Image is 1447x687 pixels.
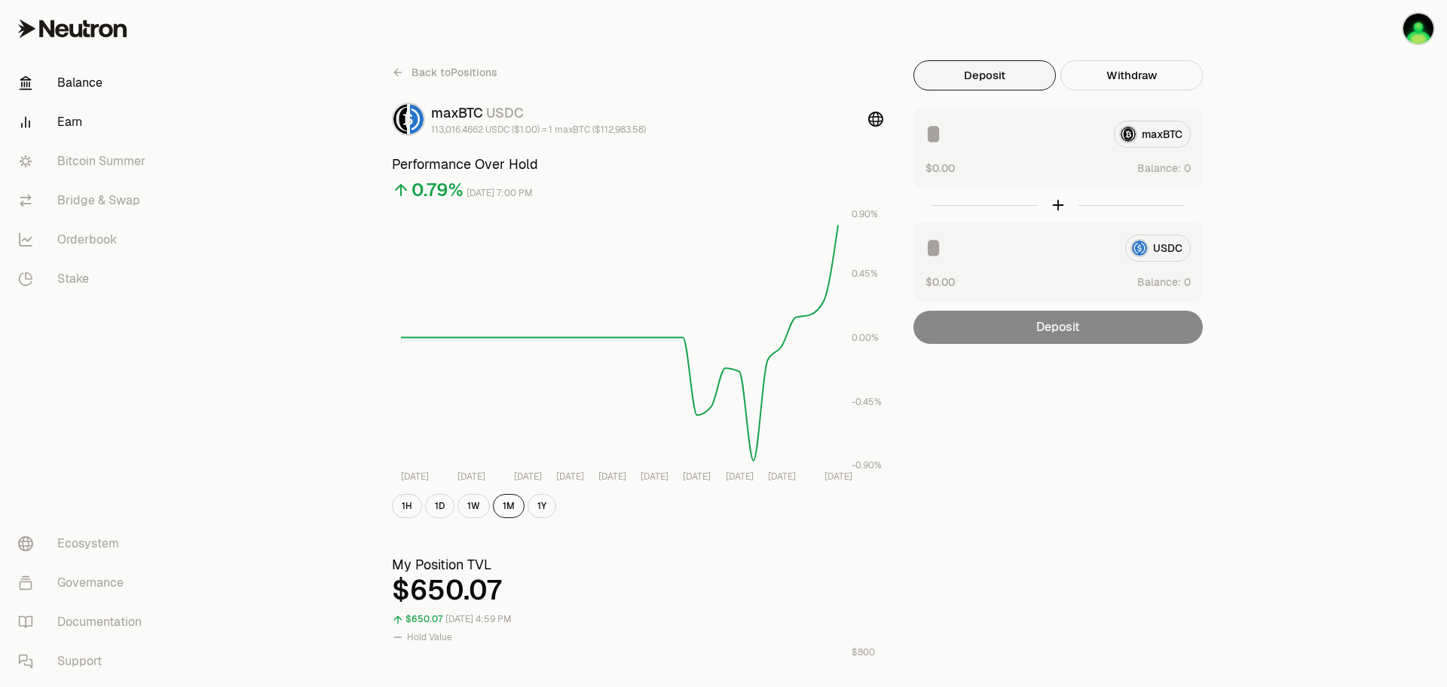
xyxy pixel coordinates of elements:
[852,332,879,344] tspan: 0.00%
[6,220,163,259] a: Orderbook
[6,103,163,142] a: Earn
[683,471,711,483] tspan: [DATE]
[1137,161,1181,176] span: Balance:
[431,124,646,136] div: 113,016.4662 USDC ($1.00) = 1 maxBTC ($112,983.58)
[6,563,163,603] a: Governance
[392,494,422,518] button: 1H
[641,471,668,483] tspan: [DATE]
[6,181,163,220] a: Bridge & Swap
[411,65,497,80] span: Back to Positions
[405,611,442,628] div: $650.07
[410,104,424,134] img: USDC Logo
[392,554,883,575] h3: My Position TVL
[6,259,163,299] a: Stake
[514,471,542,483] tspan: [DATE]
[852,459,882,471] tspan: -0.90%
[852,268,878,280] tspan: 0.45%
[457,471,485,483] tspan: [DATE]
[445,611,512,628] div: [DATE] 4:59 PM
[6,642,163,681] a: Support
[457,494,490,518] button: 1W
[768,471,796,483] tspan: [DATE]
[852,396,882,408] tspan: -0.45%
[392,154,883,175] h3: Performance Over Hold
[425,494,454,518] button: 1D
[431,103,646,124] div: maxBTC
[401,471,429,483] tspan: [DATE]
[824,471,852,483] tspan: [DATE]
[598,471,626,483] tspan: [DATE]
[411,178,463,202] div: 0.79%
[6,603,163,642] a: Documentation
[925,160,955,176] button: $0.00
[852,208,878,220] tspan: 0.90%
[913,60,1056,90] button: Deposit
[486,104,524,121] span: USDC
[925,274,955,290] button: $0.00
[493,494,525,518] button: 1M
[528,494,556,518] button: 1Y
[556,471,584,483] tspan: [DATE]
[392,60,497,84] a: Back toPositions
[726,471,754,483] tspan: [DATE]
[1137,274,1181,290] span: Balance:
[1060,60,1203,90] button: Withdraw
[6,63,163,103] a: Balance
[467,185,533,202] div: [DATE] 7:00 PM
[407,631,452,643] span: Hold Value
[852,646,875,658] tspan: $800
[1403,14,1433,44] img: flarnrules
[6,524,163,563] a: Ecosystem
[392,575,883,606] div: $650.07
[393,104,407,134] img: maxBTC Logo
[6,142,163,181] a: Bitcoin Summer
